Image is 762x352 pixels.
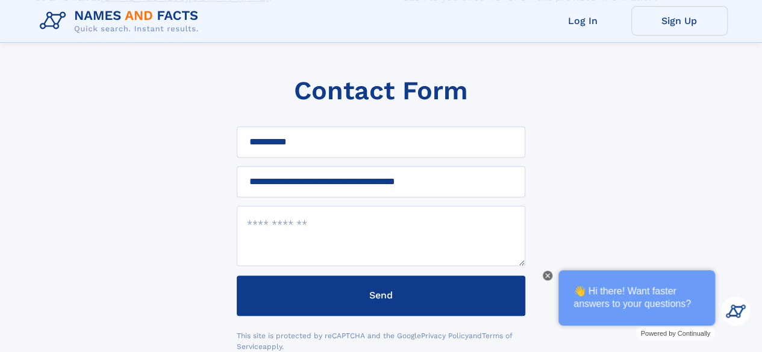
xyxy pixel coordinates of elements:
[35,5,208,37] img: Logo Names and Facts
[237,330,525,352] div: This site is protected by reCAPTCHA and the Google and apply.
[535,6,631,36] a: Log In
[237,276,525,316] button: Send
[640,330,710,337] span: Powered by Continually
[721,297,750,326] img: Kevin
[421,332,469,340] a: Privacy Policy
[631,6,728,36] a: Sign Up
[294,76,468,105] h1: Contact Form
[558,270,715,326] div: 👋 Hi there! Want faster answers to your questions?
[237,332,513,351] a: Terms of Service
[545,273,550,278] img: Close
[636,327,715,340] a: Powered by Continually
